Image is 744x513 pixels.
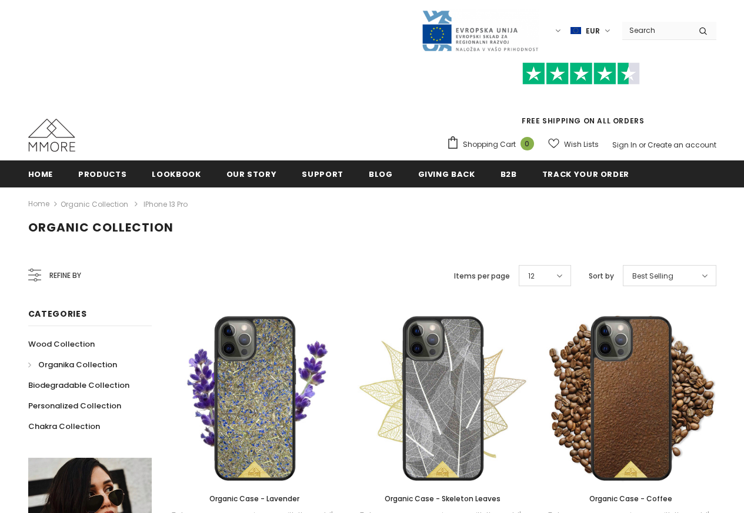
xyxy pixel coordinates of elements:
a: Blog [369,160,393,187]
span: Wood Collection [28,338,95,350]
span: iPhone 13 Pro [144,199,188,209]
a: Lookbook [152,160,201,187]
span: Lookbook [152,169,201,180]
a: Products [78,160,126,187]
span: 0 [521,137,534,150]
a: Organic Case - Lavender [169,492,340,505]
span: Organic Collection [28,219,174,236]
span: Organic Case - Lavender [209,494,299,504]
img: Trust Pilot Stars [522,62,640,85]
span: Personalized Collection [28,400,121,411]
a: Organic Case - Coffee [546,492,716,505]
input: Search Site [622,22,690,39]
span: Biodegradable Collection [28,380,129,391]
a: Organic Collection [61,199,128,209]
span: Organika Collection [38,359,117,370]
span: Track your order [542,169,629,180]
a: Wood Collection [28,334,95,354]
a: Shopping Cart 0 [446,136,540,153]
a: Create an account [648,140,716,150]
a: Giving back [418,160,475,187]
span: Products [78,169,126,180]
a: B2B [501,160,517,187]
span: B2B [501,169,517,180]
span: Our Story [226,169,277,180]
a: Our Story [226,160,277,187]
a: Sign In [612,140,637,150]
span: Shopping Cart [463,139,516,150]
span: EUR [586,25,600,37]
span: Home [28,169,54,180]
a: Home [28,197,49,212]
img: Javni Razpis [421,9,539,52]
span: 12 [528,270,535,282]
iframe: Customer reviews powered by Trustpilot [446,85,716,115]
a: Home [28,160,54,187]
span: Giving back [418,169,475,180]
span: Organic Case - Skeleton Leaves [385,494,501,504]
a: Personalized Collection [28,395,121,416]
span: Refine by [49,269,81,282]
a: Javni Razpis [421,25,539,35]
span: Chakra Collection [28,421,100,432]
a: Track your order [542,160,629,187]
span: Wish Lists [564,139,599,150]
img: MMORE Cases [28,119,75,152]
span: FREE SHIPPING ON ALL ORDERS [446,68,716,126]
a: Biodegradable Collection [28,375,129,395]
a: support [302,160,343,187]
span: Organic Case - Coffee [589,494,672,504]
a: Chakra Collection [28,416,100,437]
span: or [639,140,646,150]
label: Sort by [589,270,614,282]
span: Categories [28,308,87,320]
span: Best Selling [632,270,673,282]
span: support [302,169,343,180]
span: Blog [369,169,393,180]
label: Items per page [454,270,510,282]
a: Wish Lists [548,134,599,155]
a: Organic Case - Skeleton Leaves [358,492,528,505]
a: Organika Collection [28,354,117,375]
